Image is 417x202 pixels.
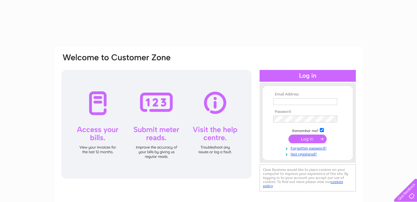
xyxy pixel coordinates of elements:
[273,145,344,151] a: Forgotten password?
[260,164,356,191] div: Clear Business would like to place cookies on your computer to improve your experience of the sit...
[272,92,344,97] th: Email Address:
[272,110,344,114] th: Password:
[263,180,343,188] a: cookies policy
[273,151,344,157] a: Not registered?
[272,127,344,133] td: Remember me?
[288,135,327,143] input: Submit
